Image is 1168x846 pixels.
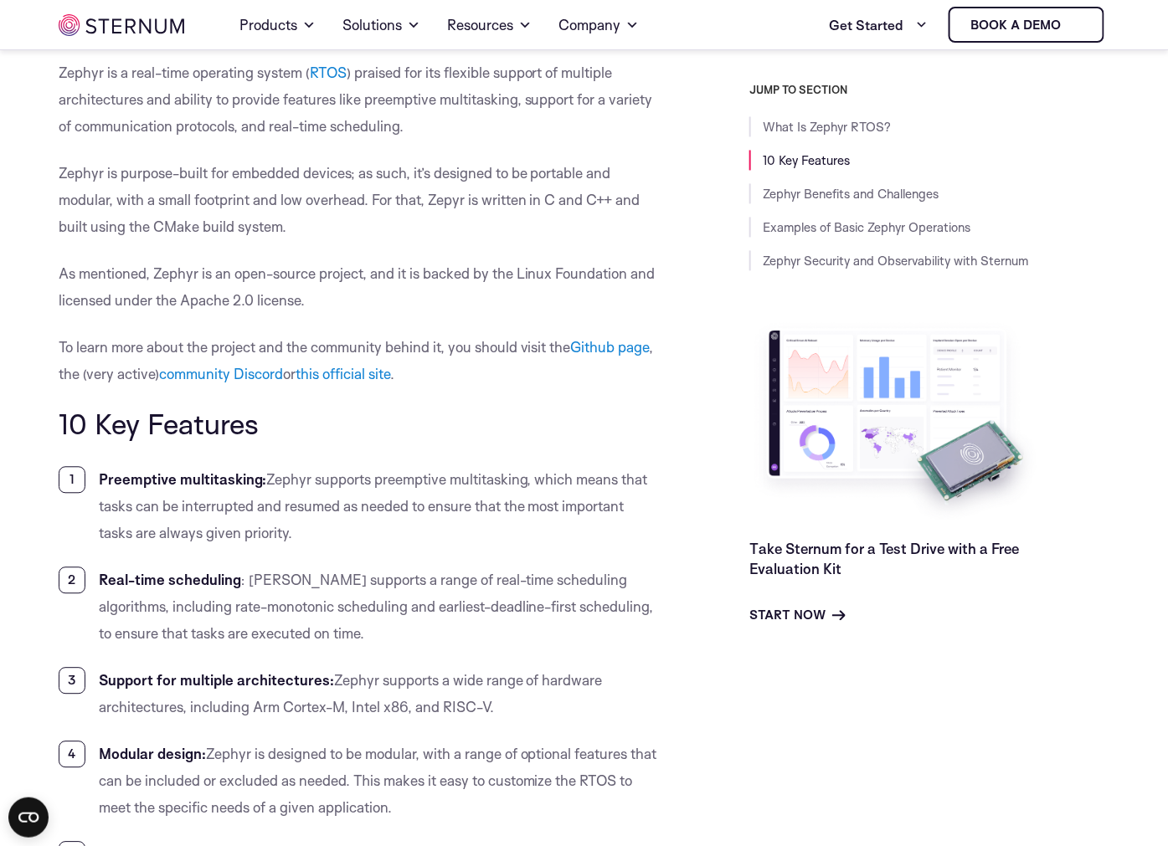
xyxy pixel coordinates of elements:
img: Take Sternum for a Test Drive with a Free Evaluation Kit [749,318,1042,526]
a: Solutions [342,2,420,49]
strong: Support for multiple architectures: [99,672,334,690]
a: this official site [296,366,390,383]
img: sternum iot [59,14,185,35]
a: Take Sternum for a Test Drive with a Free Evaluation Kit [749,541,1019,578]
li: : [PERSON_NAME] supports a range of real-time scheduling algorithms, including rate-monotonic sch... [59,567,661,648]
strong: Modular design: [99,746,206,763]
strong: Preemptive multitasking: [99,471,266,489]
li: Zephyr supports preemptive multitasking, which means that tasks can be interrupted and resumed as... [59,467,661,547]
img: sternum iot [1068,18,1082,32]
h2: 10 Key Features [59,408,661,440]
a: Zephyr Security and Observability with Sternum [763,254,1028,269]
a: RTOS [310,64,347,82]
a: 10 Key Features [763,153,850,169]
h3: JUMP TO SECTION [749,84,1109,97]
button: Open CMP widget [8,797,49,838]
li: Zephyr is designed to be modular, with a range of optional features that can be included or exclu... [59,741,661,822]
a: Start Now [749,606,846,626]
p: To learn more about the project and the community behind it, you should visit the , the (very act... [59,335,661,388]
li: Zephyr supports a wide range of hardware architectures, including Arm Cortex-M, Intel x86, and RI... [59,668,661,721]
a: Examples of Basic Zephyr Operations [763,220,970,236]
a: Products [239,2,316,49]
a: Resources [447,2,532,49]
a: Book a demo [949,7,1104,43]
a: Github page [571,339,650,356]
a: What Is Zephyr RTOS? [763,120,891,136]
a: community Discord [159,366,283,383]
strong: Real-time scheduling [99,572,241,589]
a: Zephyr Benefits and Challenges [763,187,939,203]
p: Zephyr is purpose-built for embedded devices; as such, it’s designed to be portable and modular, ... [59,161,661,241]
p: Zephyr is a real-time operating system ( ) praised for its flexible support of multiple architect... [59,60,661,141]
p: As mentioned, Zephyr is an open-source project, and it is backed by the Linux Foundation and lice... [59,261,661,315]
a: Company [558,2,639,49]
a: Get Started [830,8,929,42]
